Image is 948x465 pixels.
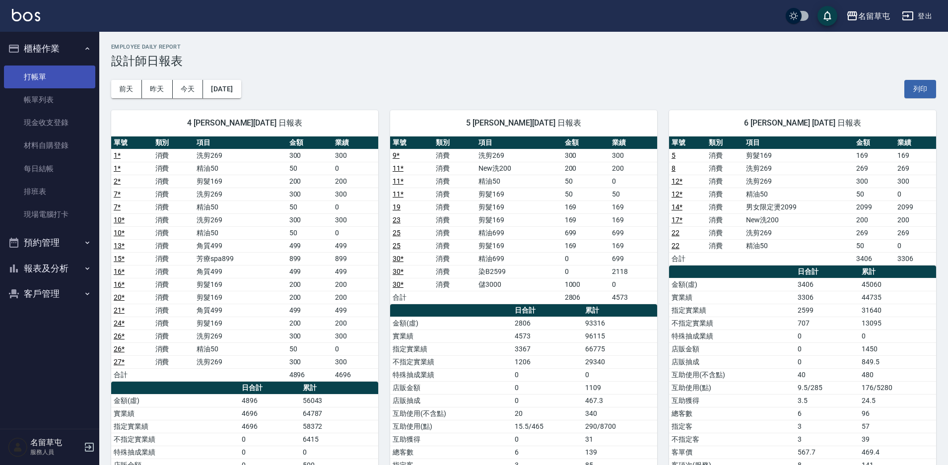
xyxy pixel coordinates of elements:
td: 200 [562,162,610,175]
td: 洗剪269 [744,162,853,175]
td: 0 [333,200,378,213]
button: 報表及分析 [4,256,95,281]
th: 類別 [153,136,195,149]
div: 名留草屯 [858,10,890,22]
th: 業績 [333,136,378,149]
td: 96 [859,407,936,420]
td: 男女限定燙2099 [744,200,853,213]
td: 93316 [583,317,657,330]
button: 昨天 [142,80,173,98]
td: 剪髮169 [476,200,562,213]
td: 3.5 [795,394,859,407]
th: 日合計 [239,382,300,395]
td: 消費 [433,188,476,200]
td: 消費 [433,252,476,265]
a: 25 [393,242,401,250]
th: 金額 [562,136,610,149]
td: 3306 [795,291,859,304]
a: 帳單列表 [4,88,95,111]
td: 精油50 [476,175,562,188]
td: 特殊抽成業績 [111,446,239,459]
td: 3367 [512,342,583,355]
td: 300 [333,149,378,162]
td: 指定客 [669,420,795,433]
td: 消費 [153,252,195,265]
td: 15.5/465 [512,420,583,433]
th: 類別 [706,136,744,149]
td: 角質499 [194,265,287,278]
td: 消費 [706,226,744,239]
td: 56043 [300,394,378,407]
td: 707 [795,317,859,330]
td: 4696 [239,420,300,433]
button: 預約管理 [4,230,95,256]
td: 0 [795,330,859,342]
th: 累計 [859,266,936,278]
td: New洗200 [476,162,562,175]
td: 3 [795,433,859,446]
th: 項目 [476,136,562,149]
td: 269 [854,226,895,239]
td: 2599 [795,304,859,317]
button: 今天 [173,80,203,98]
td: 300 [562,149,610,162]
td: 精油699 [476,226,562,239]
td: 300 [287,213,333,226]
td: 消費 [706,188,744,200]
td: 0 [239,446,300,459]
td: 消費 [706,149,744,162]
th: 日合計 [512,304,583,317]
td: 消費 [153,342,195,355]
td: 1000 [562,278,610,291]
button: 名留草屯 [842,6,894,26]
td: 店販抽成 [390,394,512,407]
td: 300 [287,330,333,342]
td: 金額(虛) [669,278,795,291]
td: 269 [895,162,936,175]
td: 洗剪269 [744,226,853,239]
td: 合計 [390,291,433,304]
td: 50 [562,188,610,200]
td: 特殊抽成業績 [390,368,512,381]
td: 不指定實業績 [390,355,512,368]
td: 3406 [795,278,859,291]
th: 單號 [669,136,706,149]
td: 200 [333,291,378,304]
td: 0 [562,252,610,265]
td: 499 [287,265,333,278]
h2: Employee Daily Report [111,44,936,50]
td: 4696 [333,368,378,381]
td: 指定實業績 [111,420,239,433]
td: 44735 [859,291,936,304]
td: 互助使用(不含點) [669,368,795,381]
td: 剪髮169 [476,239,562,252]
td: 9.5/285 [795,381,859,394]
td: 洗剪269 [744,175,853,188]
td: 洗剪269 [194,355,287,368]
td: 300 [287,149,333,162]
td: 洗剪269 [194,213,287,226]
a: 每日結帳 [4,157,95,180]
td: 3406 [854,252,895,265]
td: 芳療spa899 [194,252,287,265]
td: 899 [333,252,378,265]
td: 290/8700 [583,420,657,433]
td: 2806 [512,317,583,330]
td: 消費 [153,304,195,317]
td: 200 [333,317,378,330]
td: 40 [795,368,859,381]
button: 客戶管理 [4,281,95,307]
td: 269 [895,226,936,239]
a: 現金收支登錄 [4,111,95,134]
td: 699 [609,226,657,239]
td: 消費 [153,265,195,278]
span: 6 [PERSON_NAME] [DATE] 日報表 [681,118,924,128]
td: 消費 [153,188,195,200]
td: 消費 [153,226,195,239]
td: 300 [854,175,895,188]
td: 0 [562,265,610,278]
td: 消費 [153,239,195,252]
td: 200 [333,175,378,188]
td: 169 [562,213,610,226]
td: 店販金額 [390,381,512,394]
